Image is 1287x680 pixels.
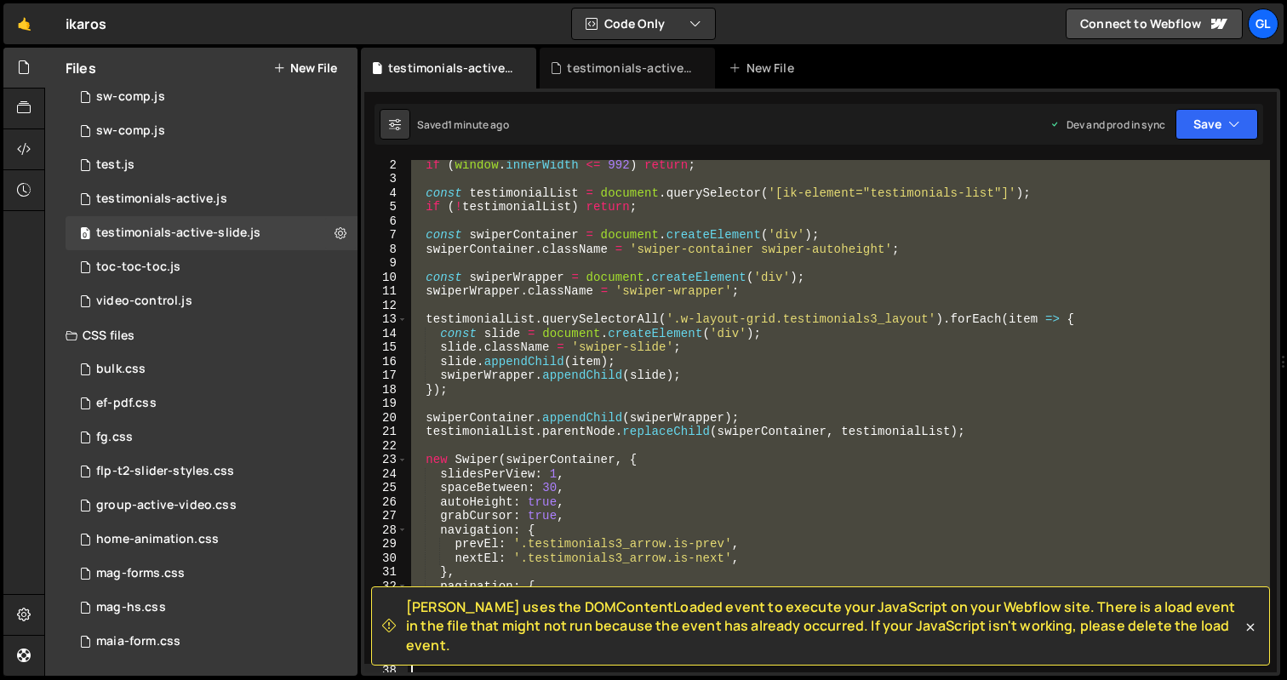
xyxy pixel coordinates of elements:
div: ef-pdf.css [96,396,157,411]
div: 5811/26116.css [66,489,357,523]
div: testimonials-active.js [96,191,227,207]
div: 12 [364,299,408,313]
div: 33 [364,593,408,608]
button: Save [1175,109,1258,140]
div: 9 [364,256,408,271]
div: 7 [364,228,408,243]
div: 5811/45976.js [66,182,357,216]
h2: Files [66,59,96,77]
div: 5811/26462.js [66,284,357,318]
div: sw-comp.js [96,123,165,139]
div: testimonials-active-slide.js [96,226,260,241]
a: Connect to Webflow [1066,9,1243,39]
div: 5811/28690.js [66,80,357,114]
div: testimonials-active-slide.js [388,60,516,77]
div: 16 [364,355,408,369]
button: New File [273,61,337,75]
a: 🤙 [3,3,45,44]
div: 6 [364,214,408,229]
div: Saved [417,117,509,132]
div: video-control.js [96,294,192,309]
div: testimonials-active.js [567,60,695,77]
div: fg.css [96,430,133,445]
div: sw-comp.js [96,89,165,105]
div: test.js [96,157,134,173]
div: Dev and prod in sync [1050,117,1165,132]
div: 31 [364,565,408,580]
div: 17 [364,369,408,383]
div: toc-toc-toc.js [96,260,180,275]
div: 36 [364,636,408,650]
a: Gl [1248,9,1278,39]
div: 2 [364,158,408,173]
div: 10 [364,271,408,285]
div: 28 [364,523,408,538]
button: Code Only [572,9,715,39]
span: [PERSON_NAME] uses the DOMContentLoaded event to execute your JavaScript on your Webflow site. Th... [406,597,1242,654]
div: 5811/17659.css [66,625,357,659]
div: 4 [364,186,408,201]
div: mag-forms.css [96,566,185,581]
div: 21 [364,425,408,439]
div: 5811/16840.css [66,420,357,454]
div: 24 [364,467,408,482]
div: 18 [364,383,408,397]
span: 0 [80,228,90,242]
div: 8 [364,243,408,257]
div: 5811/45982.js [66,216,357,250]
div: 1 minute ago [448,117,509,132]
div: 5811/28691.js [66,114,357,148]
div: 37 [364,649,408,664]
div: 35 [364,621,408,636]
div: maia-form.css [96,634,180,649]
div: 14 [364,327,408,341]
div: bulk.css [96,362,146,377]
div: 3 [364,172,408,186]
div: ikaros [66,14,106,34]
div: 22 [364,439,408,454]
div: 15 [364,340,408,355]
div: 5811/20788.js [66,250,357,284]
div: 5811/11867.css [66,523,357,557]
div: 26 [364,495,408,510]
div: 38 [364,664,408,678]
div: 5811/16339.js [66,148,357,182]
div: 19 [364,397,408,411]
div: 5811/14852.css [66,591,357,625]
div: 20 [364,411,408,426]
div: 29 [364,537,408,551]
div: 5811/17788.css [66,454,357,489]
div: 32 [364,580,408,594]
div: 34 [364,608,408,622]
div: 30 [364,551,408,566]
div: 5811/15291.css [66,386,357,420]
div: 13 [364,312,408,327]
div: 25 [364,481,408,495]
div: New File [729,60,800,77]
div: flp-t2-slider-styles.css [96,464,234,479]
div: 5811/10846.css [66,352,357,386]
div: home-animation.css [96,532,219,547]
div: group-active-video.css [96,498,237,513]
div: 27 [364,509,408,523]
div: mag-hs.css [96,600,166,615]
div: 5 [364,200,408,214]
div: 5811/15080.css [66,557,357,591]
div: CSS files [45,318,357,352]
div: 11 [364,284,408,299]
div: 23 [364,453,408,467]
